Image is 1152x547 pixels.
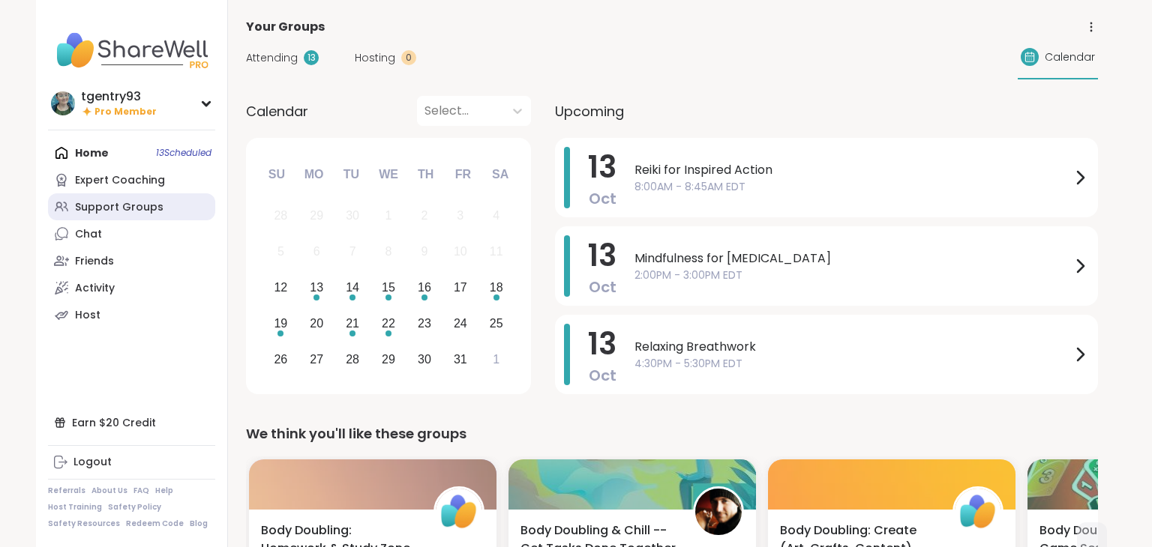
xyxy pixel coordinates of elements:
div: 29 [310,205,323,226]
div: Mo [297,158,330,191]
div: 30 [346,205,359,226]
div: Choose Tuesday, October 28th, 2025 [337,343,369,375]
span: 2:00PM - 3:00PM EDT [634,268,1071,283]
div: 18 [490,277,503,297]
a: Redeem Code [126,519,184,529]
div: Earn $20 Credit [48,409,215,436]
div: 8 [385,241,392,262]
span: 8:00AM - 8:45AM EDT [634,179,1071,195]
div: Choose Monday, October 13th, 2025 [301,272,333,304]
div: Activity [75,281,115,296]
div: We [372,158,405,191]
div: 27 [310,349,323,369]
div: 6 [313,241,320,262]
div: Not available Monday, September 29th, 2025 [301,200,333,232]
div: 2 [421,205,427,226]
div: Friends [75,254,114,269]
div: 9 [421,241,427,262]
a: Help [155,486,173,496]
div: 3 [457,205,463,226]
div: 23 [418,313,431,333]
span: 13 [588,235,616,276]
a: Expert Coaching [48,166,215,193]
img: tgentry93 [51,91,75,115]
span: 13 [588,323,616,365]
div: 5 [277,241,284,262]
div: Choose Wednesday, October 29th, 2025 [373,343,405,375]
div: 29 [382,349,395,369]
span: Mindfulness for [MEDICAL_DATA] [634,250,1071,268]
div: 25 [490,313,503,333]
div: Tu [334,158,367,191]
div: Su [260,158,293,191]
span: 4:30PM - 5:30PM EDT [634,356,1071,372]
div: Choose Sunday, October 19th, 2025 [265,307,297,339]
div: 21 [346,313,359,333]
div: Not available Sunday, October 5th, 2025 [265,236,297,268]
div: 4 [493,205,499,226]
div: 31 [454,349,467,369]
a: Support Groups [48,193,215,220]
div: Expert Coaching [75,173,165,188]
div: Choose Saturday, November 1st, 2025 [480,343,512,375]
div: Not available Friday, October 3rd, 2025 [444,200,476,232]
div: Host [75,308,100,323]
div: Choose Monday, October 20th, 2025 [301,307,333,339]
span: Upcoming [555,101,624,121]
div: Choose Sunday, October 12th, 2025 [265,272,297,304]
span: Attending [246,50,298,66]
span: Pro Member [94,106,157,118]
div: 19 [274,313,287,333]
a: Safety Policy [108,502,161,513]
div: Choose Friday, October 31st, 2025 [444,343,476,375]
div: 26 [274,349,287,369]
div: Not available Monday, October 6th, 2025 [301,236,333,268]
div: Not available Sunday, September 28th, 2025 [265,200,297,232]
div: Choose Tuesday, October 14th, 2025 [337,272,369,304]
div: 30 [418,349,431,369]
a: Chat [48,220,215,247]
a: About Us [91,486,127,496]
a: Referrals [48,486,85,496]
img: ShareWell Nav Logo [48,24,215,76]
div: Not available Wednesday, October 8th, 2025 [373,236,405,268]
div: Choose Monday, October 27th, 2025 [301,343,333,375]
div: 11 [490,241,503,262]
div: 12 [274,277,287,297]
span: 13 [588,146,616,188]
span: Oct [589,188,616,209]
div: 28 [346,349,359,369]
span: Reiki for Inspired Action [634,161,1071,179]
div: 14 [346,277,359,297]
a: Logout [48,449,215,476]
span: Oct [589,365,616,386]
img: james10 [695,489,742,535]
div: 24 [454,313,467,333]
span: Hosting [355,50,395,66]
div: Not available Tuesday, September 30th, 2025 [337,200,369,232]
div: 13 [304,50,319,65]
div: 20 [310,313,323,333]
div: Choose Saturday, October 25th, 2025 [480,307,512,339]
div: Not available Saturday, October 11th, 2025 [480,236,512,268]
div: 13 [310,277,323,297]
div: Choose Thursday, October 16th, 2025 [409,272,441,304]
span: Relaxing Breathwork [634,338,1071,356]
div: Choose Wednesday, October 15th, 2025 [373,272,405,304]
div: month 2025-10 [262,198,514,377]
div: Not available Wednesday, October 1st, 2025 [373,200,405,232]
div: 28 [274,205,287,226]
div: Choose Sunday, October 26th, 2025 [265,343,297,375]
div: Choose Tuesday, October 21st, 2025 [337,307,369,339]
a: Friends [48,247,215,274]
div: Th [409,158,442,191]
div: Choose Thursday, October 23rd, 2025 [409,307,441,339]
div: Choose Thursday, October 30th, 2025 [409,343,441,375]
img: ShareWell [955,489,1001,535]
a: Activity [48,274,215,301]
div: 22 [382,313,395,333]
div: Not available Thursday, October 9th, 2025 [409,236,441,268]
div: 16 [418,277,431,297]
a: Blog [190,519,208,529]
div: Not available Saturday, October 4th, 2025 [480,200,512,232]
